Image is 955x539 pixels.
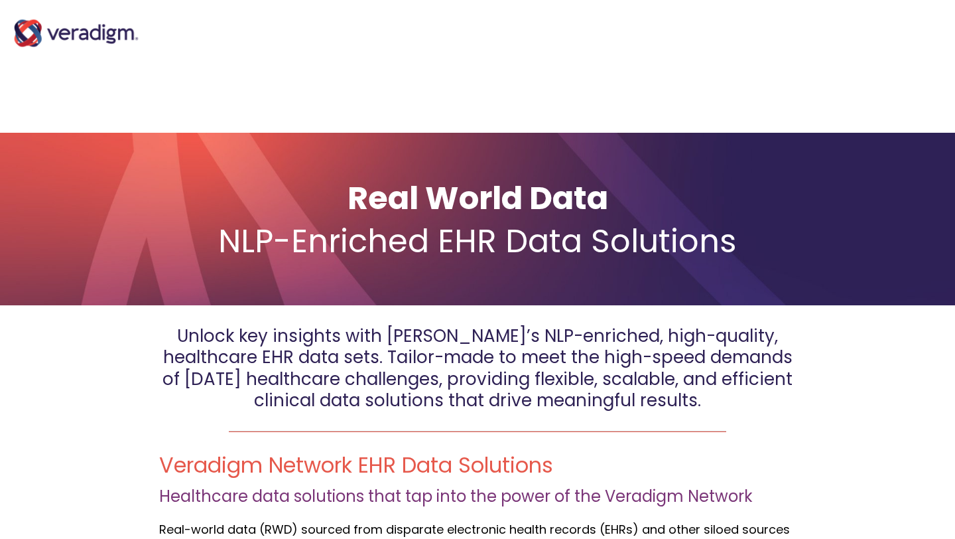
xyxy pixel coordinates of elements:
[163,324,779,370] span: Unlock key insights with [PERSON_NAME]’s NLP-enriched, high-quality, healthcare EHR data sets.
[162,345,793,412] span: Tailor-made to meet the high-speed demands of [DATE] healthcare challenges, providing flexible, s...
[159,450,553,480] span: Veradigm Network EHR Data Solutions
[159,521,184,538] span: Real
[218,219,737,264] span: NLP-Enriched EHR Data Solutions
[159,485,753,507] span: Healthcare data solutions that tap into the power of the Veradigm Network
[348,176,608,220] span: Real World Data
[10,7,143,60] img: Veradigm Logo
